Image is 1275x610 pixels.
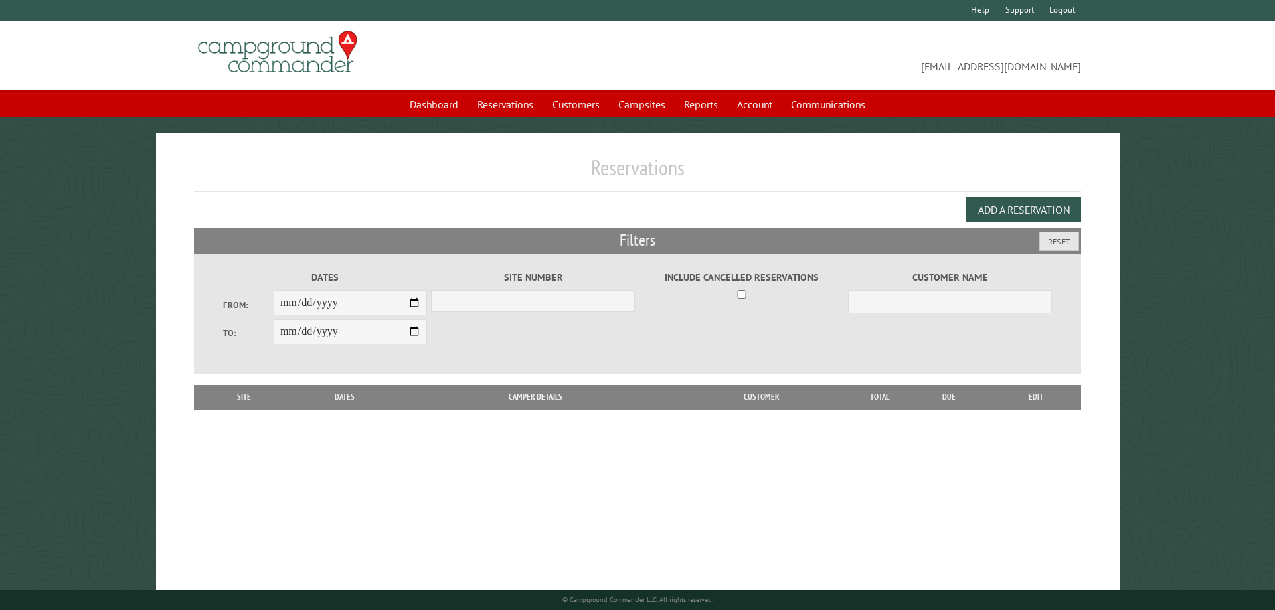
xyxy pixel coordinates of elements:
[610,92,673,117] a: Campsites
[1039,232,1079,251] button: Reset
[288,385,402,409] th: Dates
[223,327,274,339] label: To:
[201,385,288,409] th: Site
[640,270,844,285] label: Include Cancelled Reservations
[431,270,635,285] label: Site Number
[223,270,427,285] label: Dates
[223,299,274,311] label: From:
[669,385,853,409] th: Customer
[402,385,669,409] th: Camper Details
[194,228,1082,253] h2: Filters
[848,270,1052,285] label: Customer Name
[966,197,1081,222] button: Add a Reservation
[991,385,1082,409] th: Edit
[853,385,907,409] th: Total
[729,92,780,117] a: Account
[783,92,873,117] a: Communications
[638,37,1082,74] span: [EMAIL_ADDRESS][DOMAIN_NAME]
[544,92,608,117] a: Customers
[469,92,541,117] a: Reservations
[194,26,361,78] img: Campground Commander
[562,595,713,604] small: © Campground Commander LLC. All rights reserved.
[194,155,1082,192] h1: Reservations
[676,92,726,117] a: Reports
[907,385,991,409] th: Due
[402,92,466,117] a: Dashboard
